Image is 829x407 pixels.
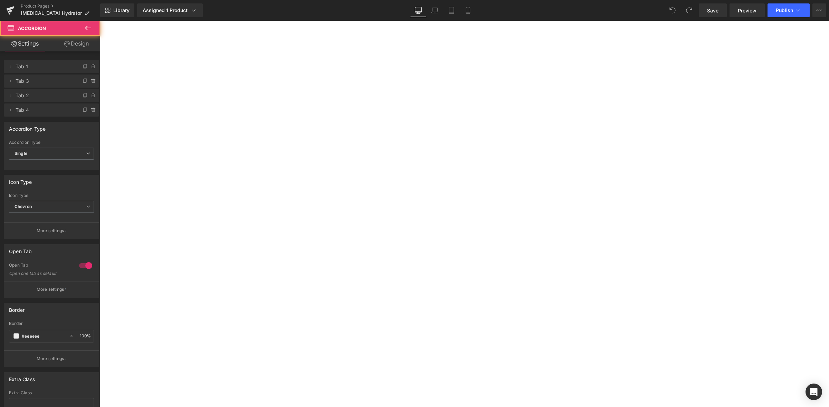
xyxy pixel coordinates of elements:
[21,3,100,9] a: Product Pages
[37,356,64,362] p: More settings
[9,175,32,185] div: Icon Type
[15,204,32,209] b: Chevron
[443,3,460,17] a: Tablet
[22,332,66,340] input: Color
[410,3,427,17] a: Desktop
[16,103,74,117] span: Tab 4
[9,390,94,395] div: Extra Class
[4,281,99,297] button: More settings
[9,373,35,382] div: Extra Class
[37,286,64,292] p: More settings
[16,89,74,102] span: Tab 2
[9,271,71,276] div: Open one tab as default
[9,122,46,132] div: Accordion Type
[9,140,94,145] div: Accordion Type
[9,193,94,198] div: Icon Type
[9,245,32,254] div: Open Tab
[4,222,99,239] button: More settings
[143,7,197,14] div: Assigned 1 Product
[666,3,679,17] button: Undo
[16,60,74,73] span: Tab 1
[51,36,102,51] a: Design
[18,26,46,31] span: Accordion
[9,303,25,313] div: Border
[37,228,64,234] p: More settings
[113,7,130,13] span: Library
[776,8,793,13] span: Publish
[460,3,476,17] a: Mobile
[768,3,810,17] button: Publish
[9,321,94,326] div: Border
[427,3,443,17] a: Laptop
[682,3,696,17] button: Redo
[15,151,27,156] b: Single
[707,7,718,14] span: Save
[9,262,72,270] div: Open Tab
[738,7,756,14] span: Preview
[730,3,765,17] a: Preview
[16,75,74,88] span: Tab 3
[812,3,826,17] button: More
[77,330,94,342] div: %
[21,10,82,16] span: [MEDICAL_DATA] Hydrator
[806,384,822,400] div: Open Intercom Messenger
[100,3,134,17] a: New Library
[4,350,99,367] button: More settings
